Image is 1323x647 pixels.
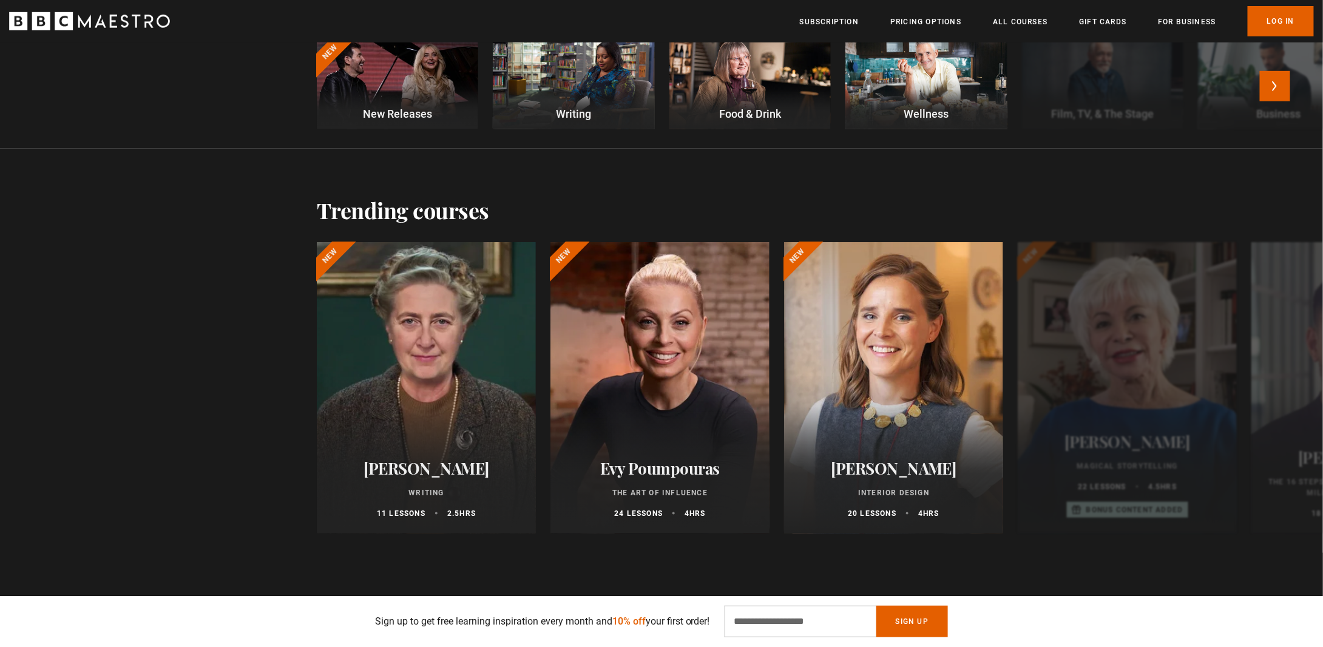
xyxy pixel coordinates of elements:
abbr: hrs [923,509,939,518]
p: Sign up to get free learning inspiration every month and your first order! [375,614,710,629]
p: New Releases [317,106,478,122]
p: 24 lessons [614,508,663,519]
a: All Courses [993,16,1047,28]
a: For business [1158,16,1216,28]
a: Log In [1248,6,1314,36]
a: Evy Poumpouras The Art of Influence 24 lessons 4hrs New [550,242,770,534]
h2: [PERSON_NAME] [799,459,989,478]
button: Sign Up [876,606,948,637]
p: 4 [918,508,939,519]
p: 20 lessons [848,508,896,519]
h2: [PERSON_NAME] [331,459,521,478]
p: 4 [685,508,706,519]
a: Food & Drink [669,38,831,129]
p: Bonus content added [1086,504,1183,515]
p: Magical Storytelling [1032,461,1222,472]
svg: BBC Maestro [9,12,170,30]
a: Film, TV, & The Stage [1022,38,1183,129]
a: Subscription [800,16,859,28]
a: Pricing Options [890,16,961,28]
a: Gift Cards [1079,16,1126,28]
abbr: hrs [689,509,706,518]
p: Food & Drink [669,106,831,122]
p: 11 lessons [377,508,425,519]
a: [PERSON_NAME] Writing 11 lessons 2.5hrs New [317,242,536,534]
p: 2.5 [447,508,476,519]
abbr: hrs [460,509,476,518]
a: Writing [493,38,654,129]
p: Wellness [845,106,1007,122]
p: 4.5 [1148,481,1177,492]
h2: Trending courses [317,197,489,223]
span: 10% off [612,615,646,627]
a: New New Releases [317,38,478,129]
p: Writing [331,487,521,498]
p: Writing [493,106,654,122]
h2: Evy Poumpouras [565,459,755,478]
h2: [PERSON_NAME] [1032,432,1222,451]
abbr: hrs [1161,483,1177,491]
p: Interior Design [799,487,989,498]
a: [PERSON_NAME] Magical Storytelling 22 lessons 4.5hrs Bonus content added New [1018,242,1237,534]
a: [PERSON_NAME] Interior Design 20 lessons 4hrs New [784,242,1003,534]
p: The Art of Influence [565,487,755,498]
p: 22 lessons [1078,481,1126,492]
a: Wellness [845,38,1007,129]
nav: Primary [800,6,1314,36]
p: Film, TV, & The Stage [1022,106,1183,122]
